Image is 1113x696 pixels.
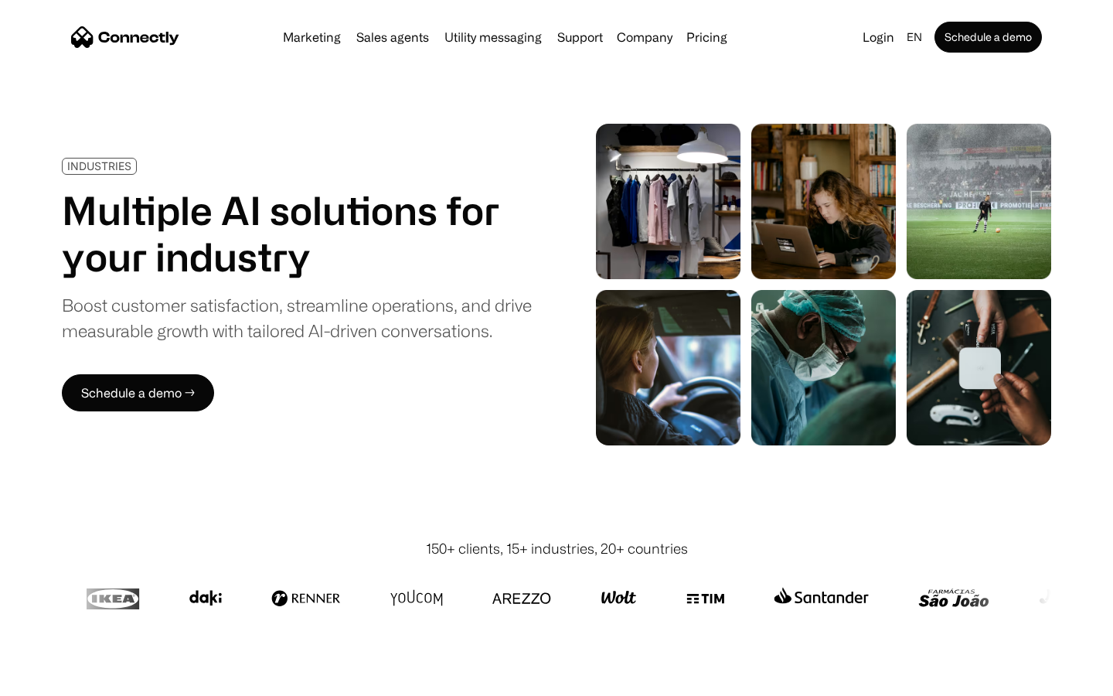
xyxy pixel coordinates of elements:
a: Login [856,26,900,48]
h1: Multiple AI solutions for your industry [62,187,532,280]
a: Pricing [680,31,733,43]
a: Utility messaging [438,31,548,43]
a: Schedule a demo [934,22,1042,53]
div: INDUSTRIES [67,160,131,172]
ul: Language list [31,669,93,691]
div: Boost customer satisfaction, streamline operations, and drive measurable growth with tailored AI-... [62,292,532,343]
div: en [907,26,922,48]
aside: Language selected: English [15,667,93,691]
div: Company [617,26,672,48]
a: Support [551,31,609,43]
a: Schedule a demo → [62,374,214,411]
a: Sales agents [350,31,435,43]
a: Marketing [277,31,347,43]
div: 150+ clients, 15+ industries, 20+ countries [426,538,688,559]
